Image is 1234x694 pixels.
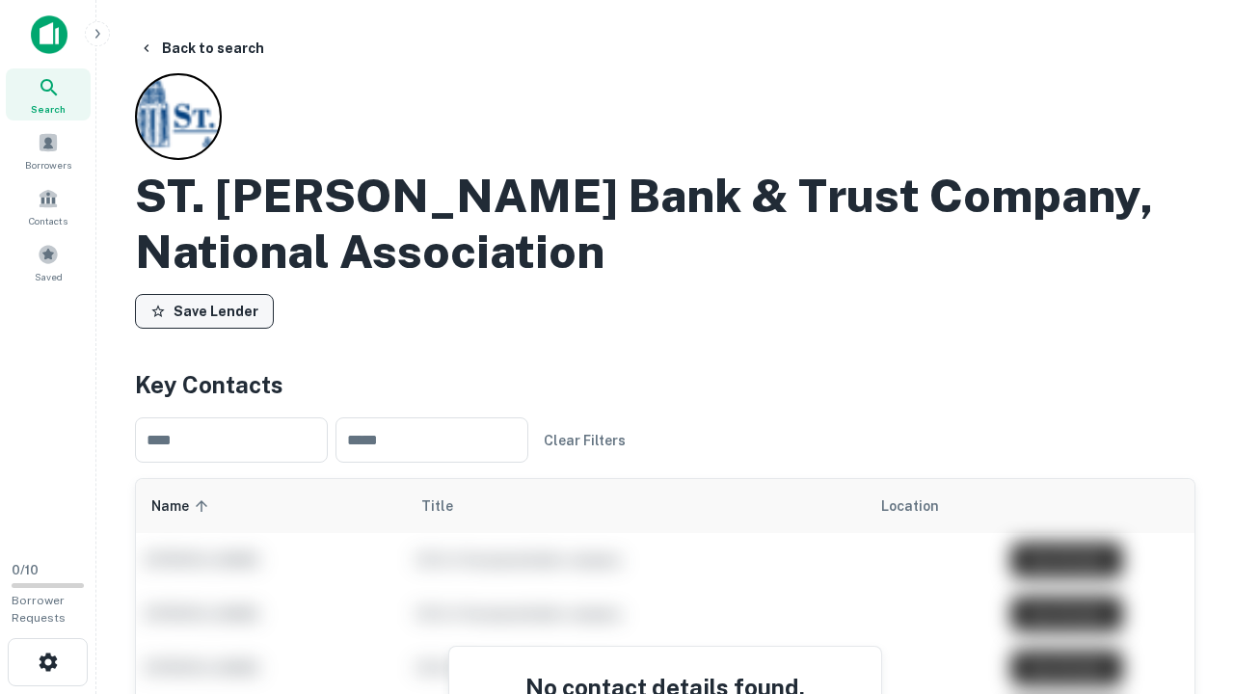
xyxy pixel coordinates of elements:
span: Contacts [29,213,67,228]
h2: ST. [PERSON_NAME] Bank & Trust Company, National Association [135,168,1195,279]
button: Back to search [131,31,272,66]
iframe: Chat Widget [1138,478,1234,571]
a: Search [6,68,91,120]
span: Borrower Requests [12,594,66,625]
a: Contacts [6,180,91,232]
span: Borrowers [25,157,71,173]
span: Saved [35,269,63,284]
img: capitalize-icon.png [31,15,67,54]
button: Save Lender [135,294,274,329]
h4: Key Contacts [135,367,1195,402]
span: Search [31,101,66,117]
span: 0 / 10 [12,563,39,577]
button: Clear Filters [536,423,633,458]
a: Saved [6,236,91,288]
a: Borrowers [6,124,91,176]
